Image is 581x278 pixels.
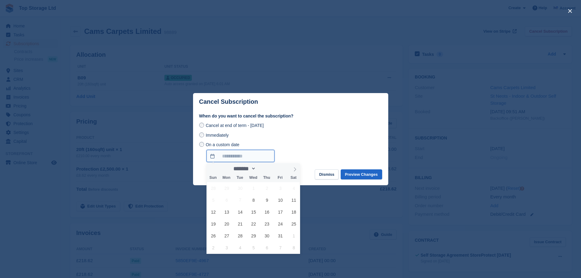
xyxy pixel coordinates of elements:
span: October 26, 2025 [207,230,219,242]
span: September 28, 2025 [207,182,219,194]
span: October 5, 2025 [207,194,219,206]
span: October 7, 2025 [234,194,246,206]
span: Wed [246,176,260,180]
input: Immediately [199,132,204,137]
span: October 15, 2025 [248,206,260,218]
span: November 3, 2025 [221,242,233,254]
span: November 8, 2025 [288,242,300,254]
span: October 19, 2025 [207,218,219,230]
select: Month [231,165,256,172]
span: October 27, 2025 [221,230,233,242]
span: Sun [206,176,220,180]
span: October 17, 2025 [274,206,286,218]
span: October 4, 2025 [288,182,300,194]
span: October 24, 2025 [274,218,286,230]
span: Fri [273,176,287,180]
span: October 6, 2025 [221,194,233,206]
span: October 18, 2025 [288,206,300,218]
span: October 16, 2025 [261,206,273,218]
span: October 1, 2025 [248,182,260,194]
span: October 11, 2025 [288,194,300,206]
span: November 5, 2025 [248,242,260,254]
button: Dismiss [315,169,339,179]
span: November 7, 2025 [274,242,286,254]
span: Mon [220,176,233,180]
span: October 30, 2025 [261,230,273,242]
span: Tue [233,176,246,180]
span: October 29, 2025 [248,230,260,242]
input: Cancel at end of term - [DATE] [199,123,204,128]
span: October 3, 2025 [274,182,286,194]
span: On a custom date [206,142,239,147]
input: On a custom date [199,142,204,147]
span: Sat [287,176,300,180]
span: October 22, 2025 [248,218,260,230]
span: November 1, 2025 [288,230,300,242]
span: September 30, 2025 [234,182,246,194]
span: September 29, 2025 [221,182,233,194]
span: October 2, 2025 [261,182,273,194]
span: October 31, 2025 [274,230,286,242]
span: October 14, 2025 [234,206,246,218]
label: When do you want to cancel the subscription? [199,113,382,119]
span: October 28, 2025 [234,230,246,242]
span: October 20, 2025 [221,218,233,230]
span: October 21, 2025 [234,218,246,230]
span: October 23, 2025 [261,218,273,230]
span: October 8, 2025 [248,194,260,206]
span: November 6, 2025 [261,242,273,254]
span: October 10, 2025 [274,194,286,206]
button: Preview Changes [341,169,382,179]
p: Cancel Subscription [199,98,258,105]
span: November 2, 2025 [207,242,219,254]
button: close [565,6,575,16]
span: Thu [260,176,273,180]
span: October 12, 2025 [207,206,219,218]
span: October 9, 2025 [261,194,273,206]
input: On a custom date [206,150,274,162]
input: Year [256,165,275,172]
span: Cancel at end of term - [DATE] [206,123,264,128]
span: November 4, 2025 [234,242,246,254]
span: October 25, 2025 [288,218,300,230]
span: Immediately [206,133,228,138]
span: October 13, 2025 [221,206,233,218]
